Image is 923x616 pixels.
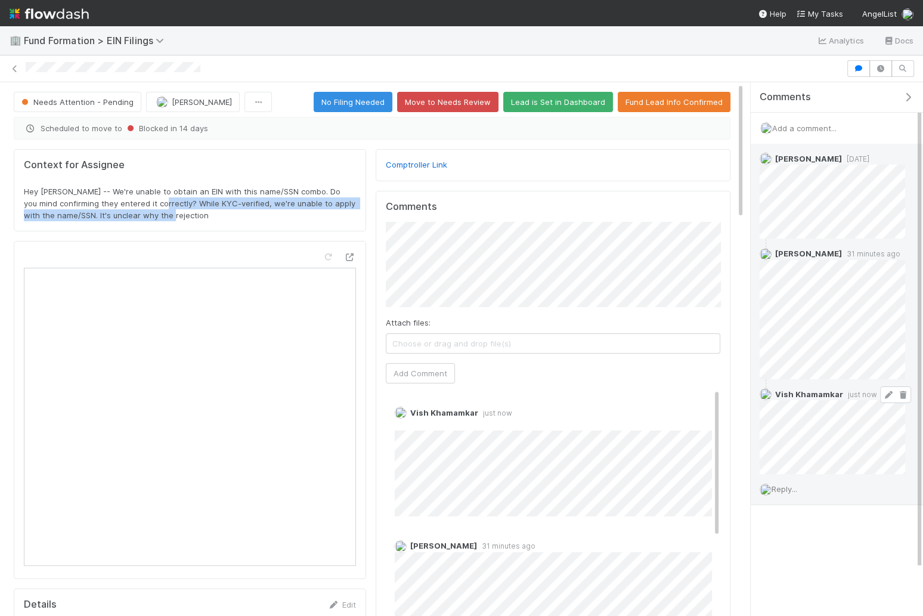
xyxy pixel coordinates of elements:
[410,541,477,550] span: [PERSON_NAME]
[760,248,772,260] img: avatar_15e6a745-65a2-4f19-9667-febcb12e2fc8.png
[842,249,900,258] span: 31 minutes ago
[796,8,843,20] a: My Tasks
[775,249,842,258] span: [PERSON_NAME]
[760,91,811,103] span: Comments
[796,9,843,18] span: My Tasks
[24,599,57,611] h5: Details
[395,540,407,552] img: avatar_15e6a745-65a2-4f19-9667-febcb12e2fc8.png
[772,123,837,133] span: Add a comment...
[862,9,897,18] span: AngelList
[172,97,232,107] span: [PERSON_NAME]
[843,390,877,399] span: just now
[842,154,869,163] span: [DATE]
[760,153,772,165] img: avatar_1452db47-2f67-43a4-9764-e09ea19bb7c1.png
[775,389,843,399] span: Vish Khamamkar
[760,122,772,134] img: avatar_2de93f86-b6c7-4495-bfe2-fb093354a53c.png
[772,484,797,494] span: Reply...
[14,92,141,112] button: Needs Attention - Pending
[395,407,407,419] img: avatar_2de93f86-b6c7-4495-bfe2-fb093354a53c.png
[386,160,447,169] a: Comptroller Link
[902,8,913,20] img: avatar_2de93f86-b6c7-4495-bfe2-fb093354a53c.png
[156,96,168,108] img: avatar_892eb56c-5b5a-46db-bf0b-2a9023d0e8f8.png
[125,123,168,133] span: Blocked
[19,97,134,107] span: Needs Attention - Pending
[10,35,21,45] span: 🏢
[477,541,535,550] span: 31 minutes ago
[775,154,842,163] span: [PERSON_NAME]
[618,92,730,112] button: Fund Lead Info Confirmed
[386,334,720,353] span: Choose or drag and drop file(s)
[410,408,478,417] span: Vish Khamamkar
[24,159,356,171] h5: Context for Assignee
[503,92,613,112] button: Lead is Set in Dashboard
[24,122,720,134] span: Scheduled to move to in 14 days
[883,33,913,48] a: Docs
[328,600,356,609] a: Edit
[146,92,240,112] button: [PERSON_NAME]
[386,201,720,213] h5: Comments
[10,4,89,24] img: logo-inverted-e16ddd16eac7371096b0.svg
[386,363,455,383] button: Add Comment
[760,484,772,496] img: avatar_2de93f86-b6c7-4495-bfe2-fb093354a53c.png
[397,92,498,112] button: Move to Needs Review
[386,317,430,329] label: Attach files:
[24,187,358,220] span: Hey [PERSON_NAME] -- We're unable to obtain an EIN with this name/SSN combo. Do you mind confirmi...
[478,408,512,417] span: just now
[760,388,772,400] img: avatar_2de93f86-b6c7-4495-bfe2-fb093354a53c.png
[24,35,170,47] span: Fund Formation > EIN Filings
[817,33,864,48] a: Analytics
[314,92,392,112] button: No Filing Needed
[758,8,786,20] div: Help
